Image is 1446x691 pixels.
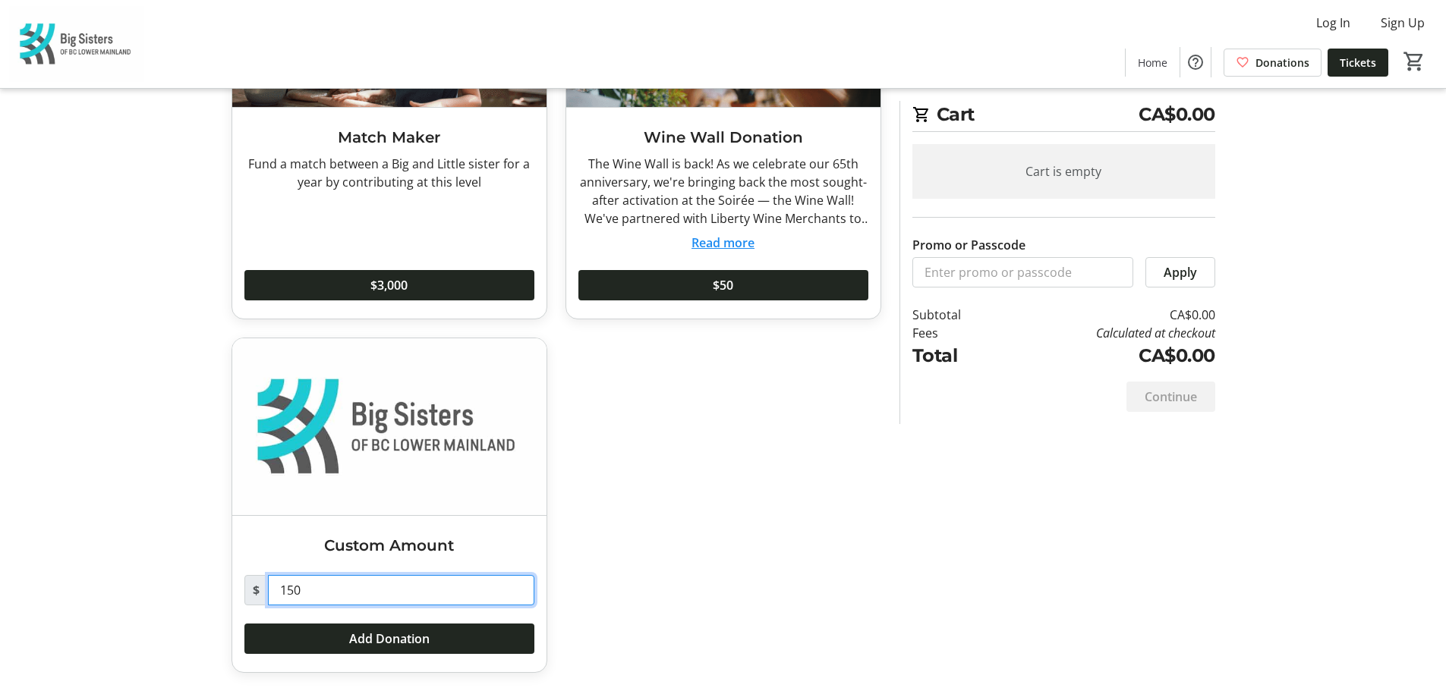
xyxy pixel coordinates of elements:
span: Apply [1164,263,1197,281]
a: Donations [1224,49,1322,77]
button: Sign Up [1369,11,1437,35]
span: Donations [1255,55,1309,71]
h3: Wine Wall Donation [578,126,868,149]
span: $3,000 [370,276,408,294]
label: Promo or Passcode [912,236,1025,254]
input: Donation Amount [268,575,534,605]
td: Calculated at checkout [1000,324,1214,342]
div: Cart is empty [912,144,1215,199]
h2: Cart [912,101,1215,132]
div: Fund a match between a Big and Little sister for a year by contributing at this level [244,155,534,191]
img: Big Sisters of BC Lower Mainland's Logo [9,6,144,82]
button: $50 [578,270,868,300]
td: Subtotal [912,306,1000,324]
span: Add Donation [349,630,430,648]
td: Total [912,342,1000,369]
button: $3,000 [244,270,534,300]
h3: Custom Amount [244,534,534,557]
a: Tickets [1328,49,1388,77]
h3: Match Maker [244,126,534,149]
span: $ [244,575,269,605]
button: Read more [691,234,755,252]
td: Fees [912,324,1000,342]
td: CA$0.00 [1000,342,1214,369]
button: Log In [1304,11,1363,35]
button: Apply [1145,257,1215,287]
img: Custom Amount [232,338,547,515]
span: Home [1138,55,1167,71]
span: Tickets [1340,55,1376,71]
button: Add Donation [244,623,534,654]
button: Help [1180,47,1211,77]
a: Home [1126,49,1180,77]
span: Log In [1316,14,1350,32]
button: Cart [1400,48,1428,75]
td: CA$0.00 [1000,306,1214,324]
input: Enter promo or passcode [912,257,1133,287]
span: CA$0.00 [1139,101,1215,128]
span: Sign Up [1381,14,1425,32]
div: The Wine Wall is back! As we celebrate our 65th anniversary, we're bringing back the most sought-... [578,155,868,228]
span: $50 [713,276,733,294]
